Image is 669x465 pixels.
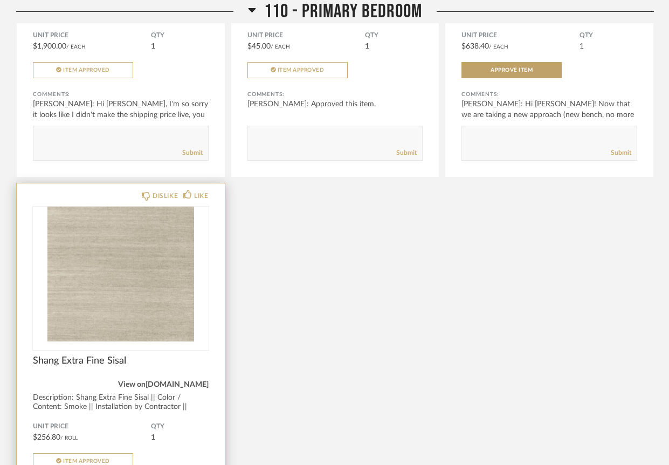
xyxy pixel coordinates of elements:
span: 1 [580,43,584,50]
span: Unit Price [247,31,365,40]
span: Unit Price [33,31,151,40]
div: [PERSON_NAME]: Hi [PERSON_NAME]! Now that we are taking a new approach (new bench, no more green ... [461,99,637,131]
span: View on [118,381,146,388]
span: $45.00 [247,43,271,50]
div: LIKE [194,190,208,201]
img: undefined [33,207,209,341]
button: Item Approved [33,62,133,78]
span: / Each [271,44,290,50]
span: / Each [489,44,508,50]
span: QTY [580,31,637,40]
span: 1 [151,434,155,441]
span: Approve Item [491,67,533,73]
div: Comments: [247,89,423,100]
span: QTY [151,422,209,431]
span: $638.40 [461,43,489,50]
button: Approve Item [461,62,562,78]
div: 0 [33,207,209,341]
span: QTY [365,31,423,40]
div: Comments: [461,89,637,100]
a: Submit [611,148,631,158]
span: Unit Price [33,422,151,431]
span: Item Approved [278,67,325,73]
span: Item Approved [63,67,110,73]
div: DISLIKE [153,190,178,201]
span: / Each [66,44,86,50]
span: $256.80 [33,434,60,441]
button: Item Approved [247,62,348,78]
span: $1,900.00 [33,43,66,50]
span: / Roll [60,435,78,441]
div: Description: Shang Extra Fine Sisal || Color / Content: Smoke || Installation by Contractor || Sh... [33,393,209,421]
span: Shang Extra Fine Sisal [33,355,209,367]
div: Comments: [33,89,209,100]
a: Submit [182,148,203,158]
a: [DOMAIN_NAME] [146,381,209,388]
span: Unit Price [461,31,580,40]
div: [PERSON_NAME]: Hi [PERSON_NAME], I'm so sorry it looks like I didn't make the shipping price live... [33,99,209,131]
span: 1 [151,43,155,50]
a: Submit [396,148,417,158]
span: 1 [365,43,369,50]
span: Item Approved [63,459,110,464]
span: QTY [151,31,209,40]
div: [PERSON_NAME]: Approved this item. [247,99,423,110]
